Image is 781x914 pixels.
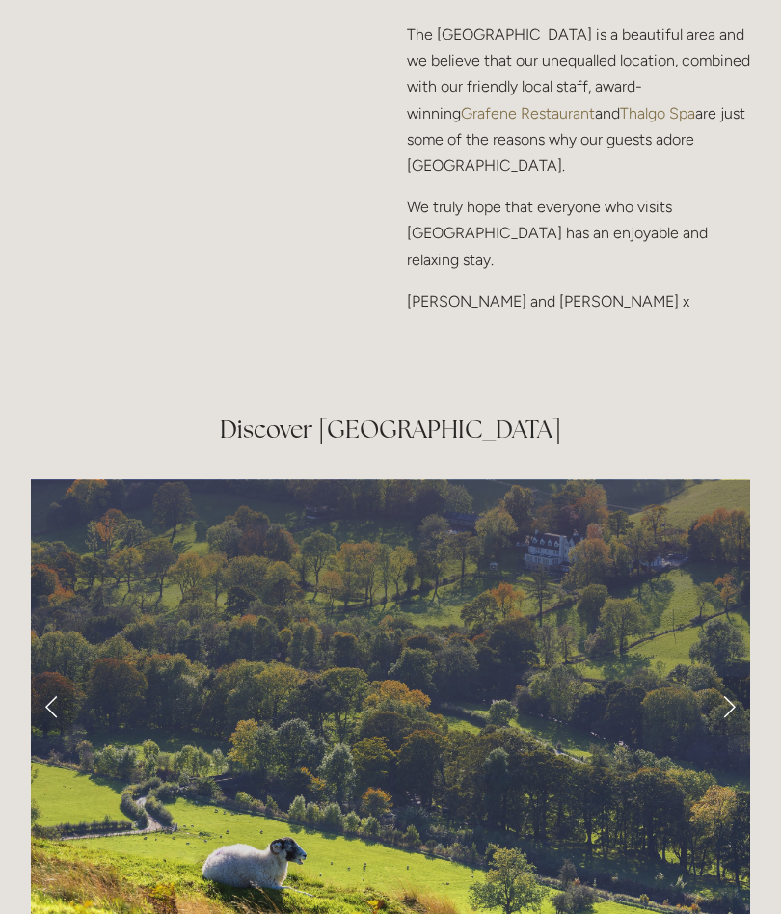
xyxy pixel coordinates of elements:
a: Previous Slide [31,677,73,735]
p: We truly hope that everyone who visits [GEOGRAPHIC_DATA] has an enjoyable and relaxing stay. [407,194,750,273]
p: [PERSON_NAME] and [PERSON_NAME] x [407,288,750,314]
p: The [GEOGRAPHIC_DATA] is a beautiful area and we believe that our unequalled location, combined w... [407,21,750,178]
a: Next Slide [708,677,750,735]
a: Grafene Restaurant [461,104,595,122]
h2: Discover [GEOGRAPHIC_DATA] [31,413,750,446]
a: Thalgo Spa [620,104,695,122]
